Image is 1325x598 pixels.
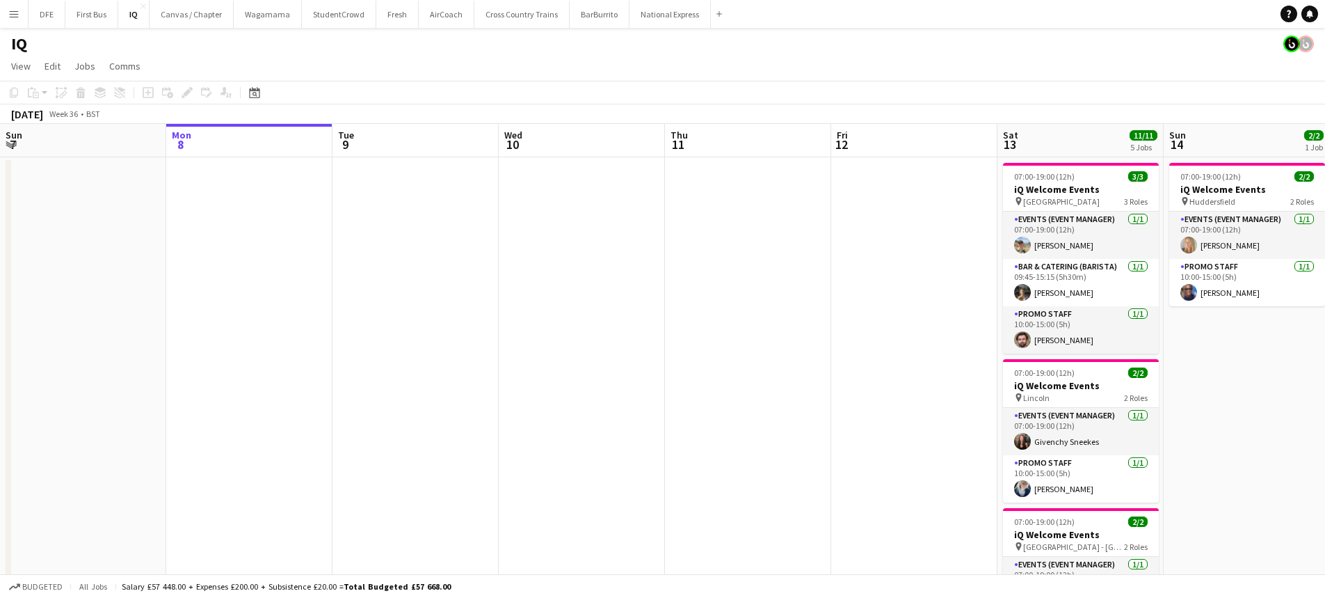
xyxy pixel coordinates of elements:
[1003,408,1159,455] app-card-role: Events (Event Manager)1/107:00-19:00 (12h)Givenchy Sneekes
[1003,455,1159,503] app-card-role: Promo Staff1/110:00-15:00 (5h)[PERSON_NAME]
[1001,136,1018,152] span: 13
[150,1,234,28] button: Canvas / Chapter
[170,136,191,152] span: 8
[6,129,22,141] span: Sun
[1297,36,1314,52] app-user-avatar: Tim Bodenham
[1003,129,1018,141] span: Sat
[22,582,63,592] span: Budgeted
[1014,368,1075,378] span: 07:00-19:00 (12h)
[344,581,451,592] span: Total Budgeted £57 668.00
[1189,196,1235,207] span: Huddersfield
[570,1,629,28] button: BarBurrito
[1167,136,1186,152] span: 14
[1169,212,1325,259] app-card-role: Events (Event Manager)1/107:00-19:00 (12h)[PERSON_NAME]
[1014,171,1075,182] span: 07:00-19:00 (12h)
[1003,183,1159,196] h3: iQ Welcome Events
[1003,259,1159,306] app-card-role: Bar & Catering (Barista)1/109:45-15:15 (5h30m)[PERSON_NAME]
[1304,130,1324,141] span: 2/2
[1023,542,1124,552] span: [GEOGRAPHIC_DATA] - [GEOGRAPHIC_DATA]
[1124,393,1148,403] span: 2 Roles
[1003,379,1159,392] h3: iQ Welcome Events
[7,579,65,595] button: Budgeted
[104,57,146,75] a: Comms
[1023,393,1050,403] span: Lincoln
[1128,517,1148,527] span: 2/2
[419,1,474,28] button: AirCoach
[1180,171,1241,182] span: 07:00-19:00 (12h)
[1130,130,1157,141] span: 11/11
[302,1,376,28] button: StudentCrowd
[1169,163,1325,306] app-job-card: 07:00-19:00 (12h)2/2iQ Welcome Events Huddersfield2 RolesEvents (Event Manager)1/107:00-19:00 (12...
[172,129,191,141] span: Mon
[629,1,711,28] button: National Express
[1003,306,1159,354] app-card-role: Promo Staff1/110:00-15:00 (5h)[PERSON_NAME]
[474,1,570,28] button: Cross Country Trains
[118,1,150,28] button: IQ
[45,60,61,72] span: Edit
[504,129,522,141] span: Wed
[11,60,31,72] span: View
[502,136,522,152] span: 10
[234,1,302,28] button: Wagamama
[338,129,354,141] span: Tue
[77,581,110,592] span: All jobs
[668,136,688,152] span: 11
[336,136,354,152] span: 9
[3,136,22,152] span: 7
[11,33,27,54] h1: IQ
[69,57,101,75] a: Jobs
[1169,183,1325,196] h3: iQ Welcome Events
[39,57,66,75] a: Edit
[1130,142,1157,152] div: 5 Jobs
[1169,259,1325,306] app-card-role: Promo Staff1/110:00-15:00 (5h)[PERSON_NAME]
[65,1,118,28] button: First Bus
[6,57,36,75] a: View
[74,60,95,72] span: Jobs
[1294,171,1314,182] span: 2/2
[670,129,688,141] span: Thu
[1128,368,1148,378] span: 2/2
[46,109,81,119] span: Week 36
[1283,36,1300,52] app-user-avatar: Tim Bodenham
[1305,142,1323,152] div: 1 Job
[1023,196,1100,207] span: [GEOGRAPHIC_DATA]
[1124,196,1148,207] span: 3 Roles
[1128,171,1148,182] span: 3/3
[29,1,65,28] button: DFE
[11,107,43,121] div: [DATE]
[1014,517,1075,527] span: 07:00-19:00 (12h)
[1290,196,1314,207] span: 2 Roles
[109,60,140,72] span: Comms
[1169,129,1186,141] span: Sun
[1124,542,1148,552] span: 2 Roles
[1003,359,1159,503] app-job-card: 07:00-19:00 (12h)2/2iQ Welcome Events Lincoln2 RolesEvents (Event Manager)1/107:00-19:00 (12h)Giv...
[122,581,451,592] div: Salary £57 448.00 + Expenses £200.00 + Subsistence £20.00 =
[835,136,848,152] span: 12
[837,129,848,141] span: Fri
[1003,212,1159,259] app-card-role: Events (Event Manager)1/107:00-19:00 (12h)[PERSON_NAME]
[376,1,419,28] button: Fresh
[86,109,100,119] div: BST
[1003,163,1159,354] app-job-card: 07:00-19:00 (12h)3/3iQ Welcome Events [GEOGRAPHIC_DATA]3 RolesEvents (Event Manager)1/107:00-19:0...
[1003,528,1159,541] h3: iQ Welcome Events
